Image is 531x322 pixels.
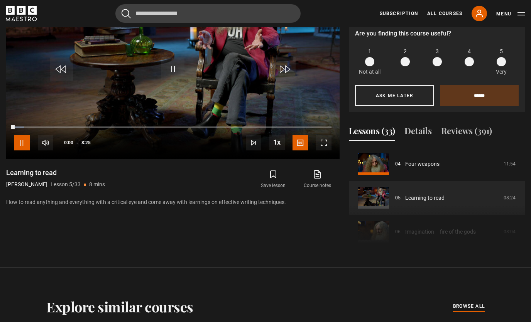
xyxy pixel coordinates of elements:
p: [PERSON_NAME] [6,180,47,189]
p: Lesson 5/33 [51,180,81,189]
button: Next Lesson [246,135,261,150]
button: Fullscreen [316,135,331,150]
span: 1 [368,47,371,56]
div: Progress Bar [14,126,331,128]
a: Four weapons [405,160,440,168]
p: 8 mins [89,180,105,189]
svg: BBC Maestro [6,6,37,21]
p: How to read anything and everything with a critical eye and come away with learnings on effective... [6,198,340,206]
a: Subscription [380,10,418,17]
button: Pause [14,135,30,150]
span: 4 [468,47,471,56]
p: Are you finding this course useful? [355,29,519,38]
span: 0:00 [64,136,73,150]
input: Search [115,4,301,23]
h1: Learning to read [6,168,105,177]
button: Captions [293,135,308,150]
span: browse all [453,302,485,310]
span: 8:25 [81,136,91,150]
span: 2 [404,47,407,56]
a: browse all [453,302,485,311]
a: Learning to read [405,194,445,202]
button: Playback Rate [269,135,285,150]
h2: Explore similar courses [46,298,193,315]
p: Not at all [359,68,380,76]
span: 3 [436,47,439,56]
button: Submit the search query [122,9,131,19]
a: All Courses [427,10,462,17]
button: Details [404,125,432,141]
p: Very [494,68,509,76]
button: Save lesson [251,168,295,191]
span: - [76,140,78,145]
button: Ask me later [355,85,434,106]
button: Reviews (391) [441,125,492,141]
span: 5 [500,47,503,56]
button: Mute [38,135,53,150]
button: Toggle navigation [496,10,525,18]
a: Course notes [296,168,340,191]
button: Lessons (33) [349,125,395,141]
